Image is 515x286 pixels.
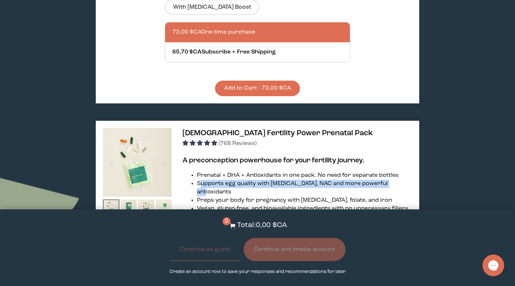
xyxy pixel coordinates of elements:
[244,238,346,261] button: Continue and create account
[169,268,346,275] p: Create an account now to save your responses and recommendations for later
[237,220,287,231] p: Total: 0,00 $CA
[183,157,364,164] strong: A preconception powerhouse for your fertility journey.
[103,200,119,216] img: thumbnail image
[183,129,373,137] span: [DEMOGRAPHIC_DATA] Fertility Power Prenatal Pack
[197,180,412,196] li: Supports egg quality with [MEDICAL_DATA], NAC and more powerful antioxidants
[183,141,219,146] span: 4.95 stars
[197,196,412,205] li: Preps your body for pregnancy with [MEDICAL_DATA], folate, and iron
[103,128,172,197] img: thumbnail image
[219,141,257,146] span: (768 Reviews)
[215,81,300,96] button: Add to Cart - 73,00 $CA
[138,200,154,216] img: thumbnail image
[156,200,172,216] img: thumbnail image
[169,238,241,261] button: Continue as guest
[223,217,231,225] span: 0
[197,171,412,180] li: Prenatal + DHA + Antioxidants in one pack. No need for separate bottles
[197,205,412,213] li: Vegan, gluten-free, and bioavailable ingredients with no unnecessary fillers
[121,200,137,216] img: thumbnail image
[479,252,508,279] iframe: Gorgias live chat messenger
